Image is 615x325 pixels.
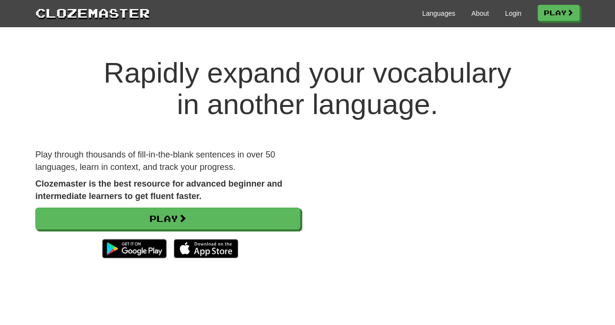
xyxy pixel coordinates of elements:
[97,234,171,263] img: Get it on Google Play
[538,5,580,21] a: Play
[422,9,455,18] a: Languages
[471,9,489,18] a: About
[35,208,300,230] a: Play
[505,9,521,18] a: Login
[35,149,300,173] p: Play through thousands of fill-in-the-blank sentences in over 50 languages, learn in context, and...
[174,239,238,258] img: Download_on_the_App_Store_Badge_US-UK_135x40-25178aeef6eb6b83b96f5f2d004eda3bffbb37122de64afbaef7...
[35,4,150,21] a: Clozemaster
[35,179,282,201] strong: Clozemaster is the best resource for advanced beginner and intermediate learners to get fluent fa...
